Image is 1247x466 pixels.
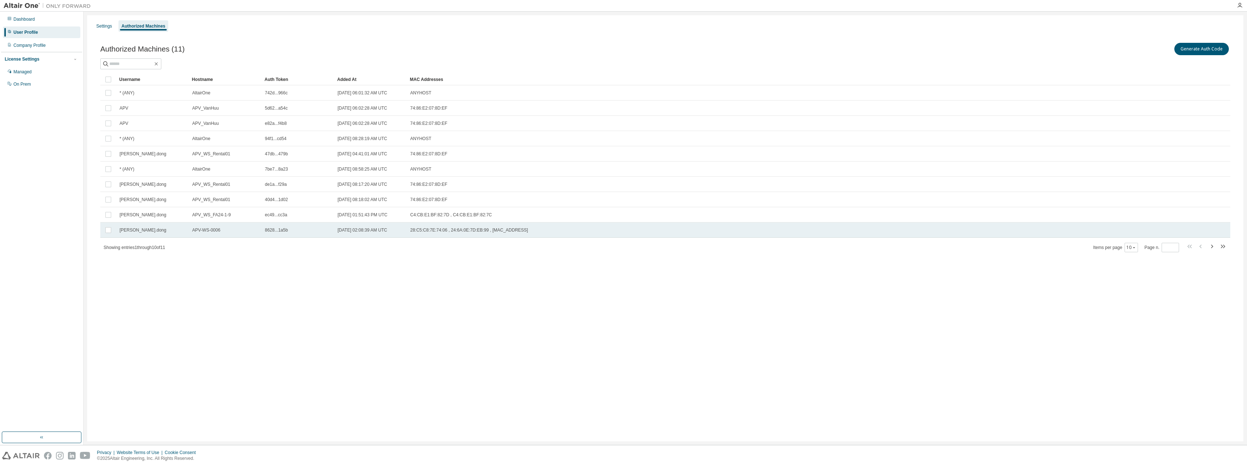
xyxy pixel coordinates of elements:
img: youtube.svg [80,452,90,459]
div: Company Profile [13,42,46,48]
span: Showing entries 1 through 10 of 11 [104,245,165,250]
span: ANYHOST [410,136,431,142]
span: [DATE] 08:58:25 AM UTC [338,166,387,172]
span: APV_VanHuu [192,120,219,126]
span: [DATE] 06:01:32 AM UTC [338,90,387,96]
span: APV_WS_Rental01 [192,151,230,157]
span: [DATE] 06:02:28 AM UTC [338,105,387,111]
span: ANYHOST [410,90,431,96]
div: Managed [13,69,32,75]
span: 74:86:E2:07:8D:EF [410,197,447,203]
span: [PERSON_NAME].dong [120,181,166,187]
div: User Profile [13,29,38,35]
span: 74:86:E2:07:8D:EF [410,151,447,157]
span: [PERSON_NAME].dong [120,227,166,233]
span: Items per page [1093,243,1138,252]
span: Authorized Machines (11) [100,45,185,53]
span: 28:C5:C8:7E:74:06 , 24:6A:0E:7D:EB:99 , [MAC_ADDRESS] [410,227,528,233]
img: Altair One [4,2,94,9]
img: instagram.svg [56,452,64,459]
button: 10 [1126,245,1136,250]
span: APV_WS_Rental01 [192,197,230,203]
span: [DATE] 02:08:39 AM UTC [338,227,387,233]
span: 94f1...cd54 [265,136,286,142]
span: 40d4...1d02 [265,197,288,203]
span: 74:86:E2:07:8D:EF [410,120,447,126]
span: Page n. [1145,243,1179,252]
span: 8628...1a5b [265,227,288,233]
div: Privacy [97,450,117,455]
div: On Prem [13,81,31,87]
img: facebook.svg [44,452,52,459]
span: APV [120,120,128,126]
span: * (ANY) [120,90,134,96]
span: [DATE] 04:41:01 AM UTC [338,151,387,157]
div: Hostname [192,74,259,85]
span: AltairOne [192,90,210,96]
span: APV-WS-0006 [192,227,220,233]
span: 742d...966c [265,90,288,96]
span: APV [120,105,128,111]
span: 7be7...8a23 [265,166,288,172]
span: ANYHOST [410,166,431,172]
span: e82a...f4b8 [265,120,287,126]
span: [DATE] 08:28:19 AM UTC [338,136,387,142]
div: Auth Token [265,74,331,85]
span: ec49...cc3a [265,212,287,218]
div: Website Terms of Use [117,450,165,455]
span: [DATE] 08:17:20 AM UTC [338,181,387,187]
span: [PERSON_NAME].dong [120,151,166,157]
span: [DATE] 06:02:28 AM UTC [338,120,387,126]
div: Settings [96,23,112,29]
span: AltairOne [192,166,210,172]
button: Generate Auth Code [1174,43,1229,55]
span: 47db...479b [265,151,288,157]
div: Cookie Consent [165,450,200,455]
div: License Settings [5,56,39,62]
span: [PERSON_NAME].dong [120,197,166,203]
span: AltairOne [192,136,210,142]
span: 74:86:E2:07:8D:EF [410,105,447,111]
img: altair_logo.svg [2,452,40,459]
span: * (ANY) [120,136,134,142]
div: Username [119,74,186,85]
div: MAC Addresses [410,74,1154,85]
span: APV_WS_Rental01 [192,181,230,187]
div: Added At [337,74,404,85]
div: Authorized Machines [121,23,165,29]
img: linkedin.svg [68,452,76,459]
div: Dashboard [13,16,35,22]
span: APV_WS_FA24-1-9 [192,212,231,218]
span: [DATE] 01:51:43 PM UTC [338,212,387,218]
p: © 2025 Altair Engineering, Inc. All Rights Reserved. [97,455,200,462]
span: C4:CB:E1:BF:82:7D , C4:CB:E1:BF:82:7C [410,212,492,218]
span: * (ANY) [120,166,134,172]
span: 74:86:E2:07:8D:EF [410,181,447,187]
span: [DATE] 08:18:02 AM UTC [338,197,387,203]
span: [PERSON_NAME].dong [120,212,166,218]
span: APV_VanHuu [192,105,219,111]
span: 5d62...a54c [265,105,288,111]
span: de1a...f29a [265,181,287,187]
